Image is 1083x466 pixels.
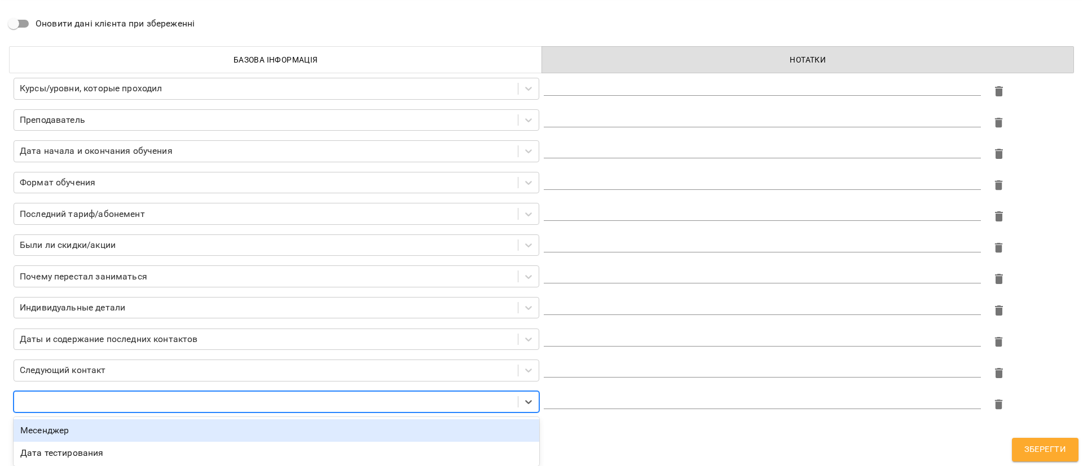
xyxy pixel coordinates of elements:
[541,46,1075,73] button: Нотатки
[1024,442,1066,457] span: Зберегти
[549,53,1068,66] span: Нотатки
[20,238,116,252] div: Были ли скидки/акции
[16,53,535,66] span: Базова інформація
[20,270,147,283] div: Почему перестал заниматься
[20,176,95,189] div: Формат обучения
[20,364,106,378] div: Следующий контакт
[14,419,539,442] div: Месенджер
[20,113,85,127] div: Преподаватель
[20,207,145,221] div: Последний тариф/абонемент
[20,301,125,314] div: Индивидуальные детали
[20,82,162,95] div: Курсы/уровни, которые проходил
[14,442,539,464] div: Дата тестирования
[36,17,195,30] span: Оновити дані клієнта при збереженні
[9,46,542,73] button: Базова інформація
[20,145,173,158] div: Дата начала и окончания обучения
[20,332,197,346] div: Даты и содержание последних контактов
[1012,438,1078,461] button: Зберегти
